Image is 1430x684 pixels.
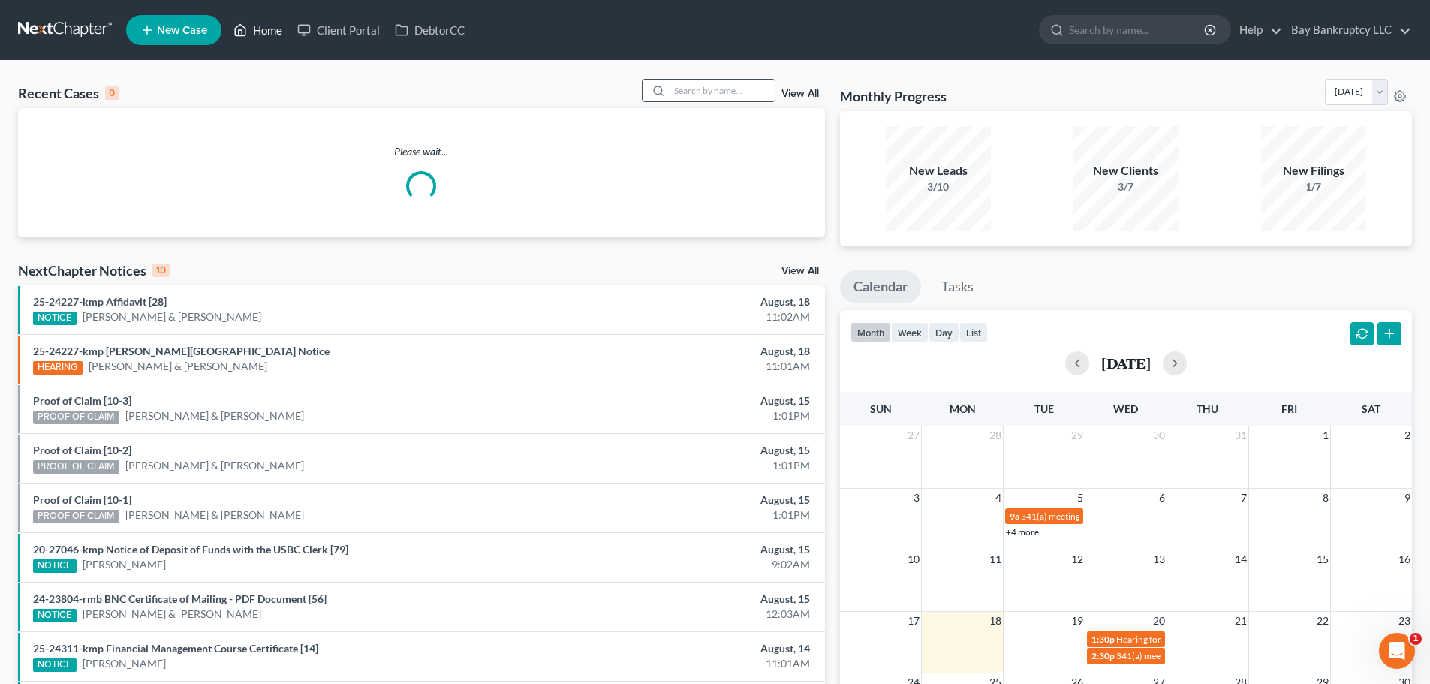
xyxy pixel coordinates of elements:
[988,550,1003,568] span: 11
[561,493,810,508] div: August, 15
[870,402,892,415] span: Sun
[1101,355,1151,371] h2: [DATE]
[781,266,819,276] a: View All
[906,612,921,630] span: 17
[561,656,810,671] div: 11:01AM
[33,510,119,523] div: PROOF OF CLAIM
[1362,402,1380,415] span: Sat
[1403,426,1412,444] span: 2
[1113,402,1138,415] span: Wed
[1379,633,1415,669] iframe: Intercom live chat
[152,264,170,277] div: 10
[33,559,77,573] div: NOTICE
[33,444,131,457] a: Proof of Claim [10-2]
[83,607,261,622] a: [PERSON_NAME] & [PERSON_NAME]
[1321,489,1330,507] span: 8
[1021,511,1166,522] span: 341(a) meeting for [PERSON_NAME]
[561,458,810,473] div: 1:01PM
[1261,162,1366,179] div: New Filings
[1116,650,1341,661] span: 341(a) meeting for [PERSON_NAME] & [PERSON_NAME]
[1315,550,1330,568] span: 15
[125,508,304,523] a: [PERSON_NAME] & [PERSON_NAME]
[1410,633,1422,645] span: 1
[840,270,921,303] a: Calendar
[561,592,810,607] div: August, 15
[1070,550,1085,568] span: 12
[988,426,1003,444] span: 28
[157,25,207,36] span: New Case
[18,261,170,279] div: NextChapter Notices
[33,345,330,357] a: 25-24227-kmp [PERSON_NAME][GEOGRAPHIC_DATA] Notice
[1233,550,1248,568] span: 14
[1152,426,1167,444] span: 30
[290,17,387,44] a: Client Portal
[33,312,77,325] div: NOTICE
[912,489,921,507] span: 3
[1397,550,1412,568] span: 16
[1261,179,1366,194] div: 1/7
[1116,634,1313,645] span: Hearing for [PERSON_NAME] & [PERSON_NAME]
[906,550,921,568] span: 10
[994,489,1003,507] span: 4
[125,408,304,423] a: [PERSON_NAME] & [PERSON_NAME]
[1152,612,1167,630] span: 20
[387,17,472,44] a: DebtorCC
[1034,402,1054,415] span: Tue
[125,458,304,473] a: [PERSON_NAME] & [PERSON_NAME]
[33,543,348,556] a: 20-27046-kmp Notice of Deposit of Funds with the USBC Clerk [79]
[1403,489,1412,507] span: 9
[1315,612,1330,630] span: 22
[1397,612,1412,630] span: 23
[226,17,290,44] a: Home
[906,426,921,444] span: 27
[1073,179,1179,194] div: 3/7
[1069,16,1206,44] input: Search by name...
[886,162,991,179] div: New Leads
[561,508,810,523] div: 1:01PM
[18,84,119,102] div: Recent Cases
[561,443,810,458] div: August, 15
[929,322,959,342] button: day
[89,359,267,374] a: [PERSON_NAME] & [PERSON_NAME]
[561,309,810,324] div: 11:02AM
[1006,526,1039,538] a: +4 more
[33,658,77,672] div: NOTICE
[33,361,83,375] div: HEARING
[886,179,991,194] div: 3/10
[1321,426,1330,444] span: 1
[840,87,947,105] h3: Monthly Progress
[1232,17,1282,44] a: Help
[33,493,131,506] a: Proof of Claim [10-1]
[1091,650,1115,661] span: 2:30p
[561,393,810,408] div: August, 15
[1239,489,1248,507] span: 7
[1152,550,1167,568] span: 13
[18,144,825,159] p: Please wait...
[959,322,988,342] button: list
[83,309,261,324] a: [PERSON_NAME] & [PERSON_NAME]
[1070,612,1085,630] span: 19
[83,656,166,671] a: [PERSON_NAME]
[1091,634,1115,645] span: 1:30p
[83,557,166,572] a: [PERSON_NAME]
[1010,511,1019,522] span: 9a
[1281,402,1297,415] span: Fri
[1233,426,1248,444] span: 31
[1158,489,1167,507] span: 6
[33,460,119,474] div: PROOF OF CLAIM
[561,359,810,374] div: 11:01AM
[33,394,131,407] a: Proof of Claim [10-3]
[891,322,929,342] button: week
[561,641,810,656] div: August, 14
[561,344,810,359] div: August, 18
[1197,402,1218,415] span: Thu
[1284,17,1411,44] a: Bay Bankruptcy LLC
[33,609,77,622] div: NOTICE
[1073,162,1179,179] div: New Clients
[670,80,775,101] input: Search by name...
[850,322,891,342] button: month
[561,294,810,309] div: August, 18
[33,642,318,655] a: 25-24311-kmp Financial Management Course Certificate [14]
[1076,489,1085,507] span: 5
[1070,426,1085,444] span: 29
